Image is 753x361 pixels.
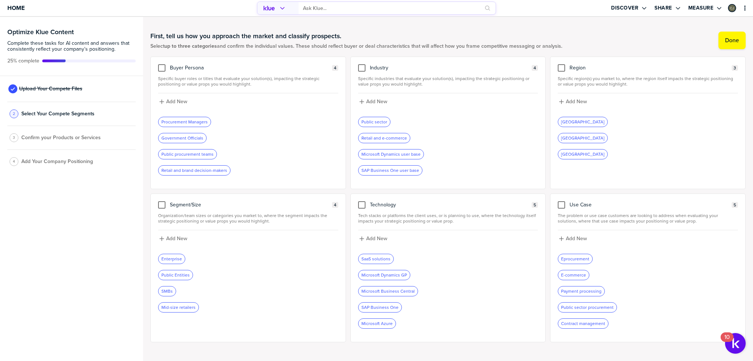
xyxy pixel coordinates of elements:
label: Add New [566,235,587,242]
label: Done [725,37,739,44]
span: Use Case [570,202,592,208]
span: Technology [370,202,396,208]
label: Add New [366,98,387,105]
strong: up to three categories [164,42,217,50]
span: Add Your Company Positioning [21,159,93,165]
span: Select Your Compete Segments [21,111,94,117]
span: Industry [370,65,388,71]
button: Add New [158,98,338,106]
button: Done [718,32,746,49]
label: Add New [166,235,187,242]
span: Specific region(s) you market to, where the region itself impacts the strategic positioning or va... [558,76,738,87]
label: Discover [611,5,638,11]
a: Edit Profile [727,3,737,13]
button: Add New [358,235,538,243]
button: Add New [558,98,738,106]
label: Measure [688,5,714,11]
button: Add New [358,98,538,106]
span: The problem or use case customers are looking to address when evaluating your solutions, where th... [558,213,738,224]
div: Catherine Joubert [728,4,736,12]
span: Tech stacks or platforms the client uses, or is planning to use, where the technology itself impa... [358,213,538,224]
span: Specific buyer roles or titles that evaluate your solution(s), impacting the strategic positionin... [158,76,338,87]
span: Organization/team sizes or categories you market to, where the segment impacts the strategic posi... [158,213,338,224]
span: Select and confirm the individual values. These should reflect buyer or deal characteristics that... [150,43,562,49]
label: Add New [166,98,187,105]
span: Upload Your Compete Files [19,86,82,92]
span: 4 [334,65,336,71]
span: 5 [734,202,736,208]
span: 2 [13,111,15,116]
span: Buyer Persona [170,65,204,71]
span: Complete these tasks for AI content and answers that consistently reflect your company’s position... [7,40,136,52]
div: 10 [724,337,730,347]
span: Active [7,58,39,64]
span: Home [7,5,25,11]
h1: First, tell us how you approach the market and classify prospects. [150,32,562,40]
span: 3 [13,135,15,140]
label: Share [654,5,672,11]
input: Ask Klue... [303,2,480,14]
button: Add New [158,235,338,243]
span: 4 [13,159,15,164]
h3: Optimize Klue Content [7,29,136,35]
span: Specific industries that evaluate your solution(s), impacting the strategic positioning or value ... [358,76,538,87]
button: Open Resource Center, 10 new notifications [725,333,746,354]
span: Segment/Size [170,202,201,208]
span: Region [570,65,586,71]
label: Add New [566,98,587,105]
span: 4 [334,202,336,208]
button: Add New [558,235,738,243]
img: c65fcb38e18d704d0d21245db2ff7be0-sml.png [729,5,735,11]
span: Confirm your Products or Services [21,135,101,141]
label: Add New [366,235,387,242]
span: 4 [533,65,536,71]
span: 3 [734,65,736,71]
span: 5 [533,202,536,208]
